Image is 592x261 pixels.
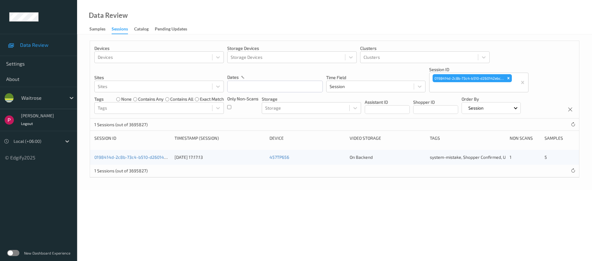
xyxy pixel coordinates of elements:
div: Video Storage [350,135,425,141]
label: contains any [138,96,163,102]
a: Sessions [112,25,134,34]
div: 0198414d-2c8b-73c4-b510-d260142ebc3f [433,74,505,82]
p: Only Non-Scans [227,96,258,102]
div: [DATE] 17:17:13 [175,154,265,160]
div: Pending Updates [155,26,187,34]
div: Remove 0198414d-2c8b-73c4-b510-d260142ebc3f [505,74,512,82]
p: 1 Sessions (out of 3695827) [94,122,148,128]
span: 1 [510,155,512,160]
div: Non Scans [510,135,540,141]
p: Storage [262,96,361,102]
p: Tags [94,96,104,102]
div: Samples [89,26,105,34]
div: Tags [430,135,506,141]
label: contains all [170,96,193,102]
div: Timestamp (Session) [175,135,265,141]
span: system-mistake, Shopper Confirmed, Unusual-Activity, Picklist item alert [430,155,570,160]
p: dates [227,74,239,80]
p: Order By [462,96,521,102]
p: Sites [94,74,224,81]
span: 5 [545,155,547,160]
p: Shopper ID [413,99,458,105]
p: Assistant ID [365,99,410,105]
div: Sessions [112,26,128,34]
a: Catalog [134,25,155,34]
div: Session ID [94,135,170,141]
a: Pending Updates [155,25,193,34]
p: Session ID [429,66,528,73]
p: Clusters [360,45,490,51]
div: On Backend [350,154,425,160]
div: Device [269,135,345,141]
p: 1 Sessions (out of 3695827) [94,168,148,174]
div: Samples [545,135,575,141]
p: Session [466,105,486,111]
p: Devices [94,45,224,51]
a: 0198414d-2c8b-73c4-b510-d260142ebc3f [94,155,178,160]
p: Time Field [326,74,425,81]
p: Storage Devices [227,45,357,51]
label: exact match [200,96,224,102]
div: Data Review [89,12,128,18]
label: none [121,96,132,102]
a: 457TP656 [269,155,289,160]
a: Samples [89,25,112,34]
div: Catalog [134,26,149,34]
